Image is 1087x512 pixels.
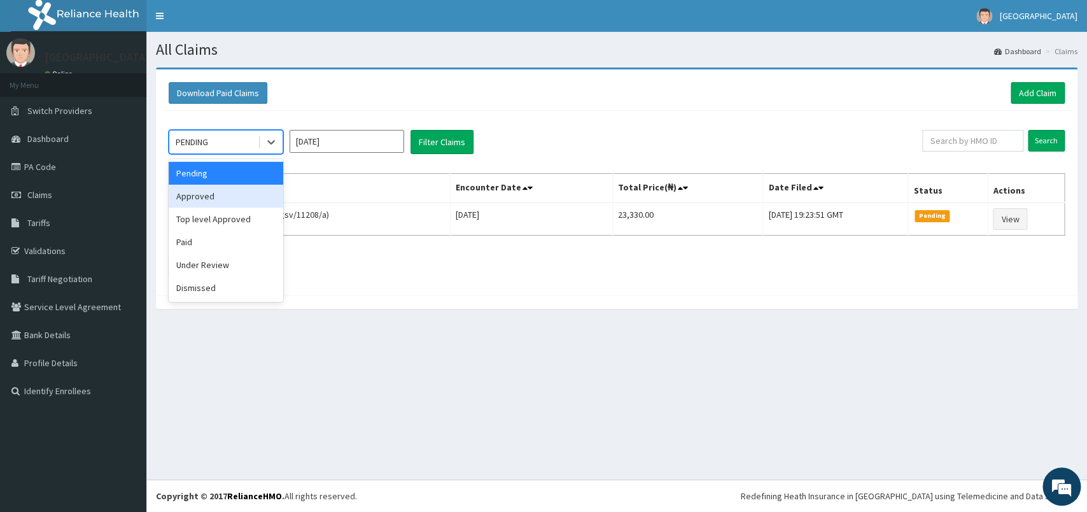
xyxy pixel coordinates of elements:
[1000,10,1077,22] span: [GEOGRAPHIC_DATA]
[976,8,992,24] img: User Image
[290,130,404,153] input: Select Month and Year
[27,133,69,145] span: Dashboard
[1042,46,1077,57] li: Claims
[146,480,1087,512] footer: All rights reserved.
[169,185,283,208] div: Approved
[169,174,451,203] th: Name
[156,41,1077,58] h1: All Claims
[741,490,1077,502] div: Redefining Heath Insurance in [GEOGRAPHIC_DATA] using Telemedicine and Data Science!
[169,82,267,104] button: Download Paid Claims
[613,174,763,203] th: Total Price(₦)
[27,189,52,201] span: Claims
[993,208,1027,230] a: View
[915,210,950,222] span: Pending
[994,46,1041,57] a: Dashboard
[169,276,283,299] div: Dismissed
[45,69,75,78] a: Online
[176,136,208,148] div: PENDING
[169,231,283,253] div: Paid
[27,105,92,117] span: Switch Providers
[410,130,473,154] button: Filter Claims
[763,174,908,203] th: Date Filed
[27,217,50,229] span: Tariffs
[27,273,92,285] span: Tariff Negotiation
[227,490,282,502] a: RelianceHMO
[169,203,451,236] td: G2311012 [PERSON_NAME] (gsv/11208/a)
[169,162,283,185] div: Pending
[763,203,908,236] td: [DATE] 19:23:51 GMT
[6,38,35,67] img: User Image
[156,490,284,502] strong: Copyright © 2017 .
[908,174,988,203] th: Status
[451,174,613,203] th: Encounter Date
[169,208,283,231] div: Top level Approved
[169,253,283,276] div: Under Review
[988,174,1065,203] th: Actions
[451,203,613,236] td: [DATE]
[1028,130,1065,152] input: Search
[613,203,763,236] td: 23,330.00
[45,52,150,63] p: [GEOGRAPHIC_DATA]
[922,130,1023,152] input: Search by HMO ID
[1011,82,1065,104] a: Add Claim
